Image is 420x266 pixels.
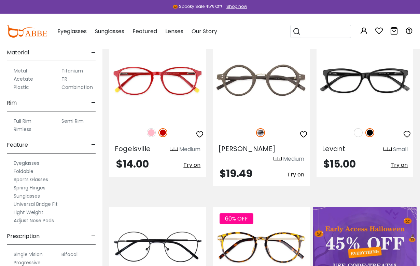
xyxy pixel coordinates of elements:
label: Foldable [14,167,33,175]
span: 60% OFF [220,213,253,224]
span: - [91,228,96,244]
label: Plastic [14,83,29,91]
label: Bifocal [61,250,78,258]
img: size ruler [383,147,392,152]
label: Combination [61,83,93,91]
label: Sunglasses [14,192,40,200]
span: - [91,95,96,111]
span: - [91,44,96,61]
img: Striped Piggott - Acetate ,Universal Bridge Fit [213,40,309,121]
label: Semi Rim [61,117,84,125]
img: Black [365,128,374,137]
span: Try on [391,161,408,169]
div: 🎃 Spooky Sale 45% Off! [173,3,222,10]
span: Featured [132,27,157,35]
label: Single Vision [14,250,43,258]
img: size ruler [170,147,178,152]
img: abbeglasses.com [7,25,47,38]
span: Rim [7,95,17,111]
img: Striped [256,128,265,137]
span: $19.49 [220,166,252,181]
span: - [91,137,96,153]
label: Full Rim [14,117,31,125]
span: Our Story [192,27,217,35]
img: Red Fogelsville - Acetate ,Universal Bridge Fit [109,40,206,121]
span: Sunglasses [95,27,124,35]
a: Shop now [223,3,247,9]
label: Light Weight [14,208,43,216]
label: Metal [14,67,27,75]
span: Material [7,44,29,61]
label: Adjust Nose Pads [14,216,54,225]
span: $14.00 [116,157,149,171]
span: Prescription [7,228,40,244]
div: Small [393,145,408,154]
img: White [354,128,363,137]
label: Eyeglasses [14,159,39,167]
div: Shop now [226,3,247,10]
img: Pink [147,128,156,137]
label: Universal Bridge Fit [14,200,58,208]
label: TR [61,75,67,83]
span: Levant [322,144,345,154]
span: Try on [183,161,200,169]
label: Spring Hinges [14,184,45,192]
label: Sports Glasses [14,175,48,184]
img: Red [158,128,167,137]
span: Feature [7,137,28,153]
span: Try on [287,171,304,178]
button: Try on [183,159,200,171]
button: Try on [287,169,304,181]
img: Black Levant - Acetate ,Universal Bridge Fit [317,40,413,121]
label: Rimless [14,125,31,133]
span: $15.00 [323,157,356,171]
label: Titanium [61,67,83,75]
button: Try on [391,159,408,171]
span: Lenses [165,27,183,35]
img: size ruler [274,157,282,162]
div: Medium [179,145,200,154]
div: Medium [283,155,304,163]
span: [PERSON_NAME] [218,144,276,154]
label: Acetate [14,75,33,83]
span: Eyeglasses [57,27,87,35]
span: Fogelsville [115,144,151,154]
